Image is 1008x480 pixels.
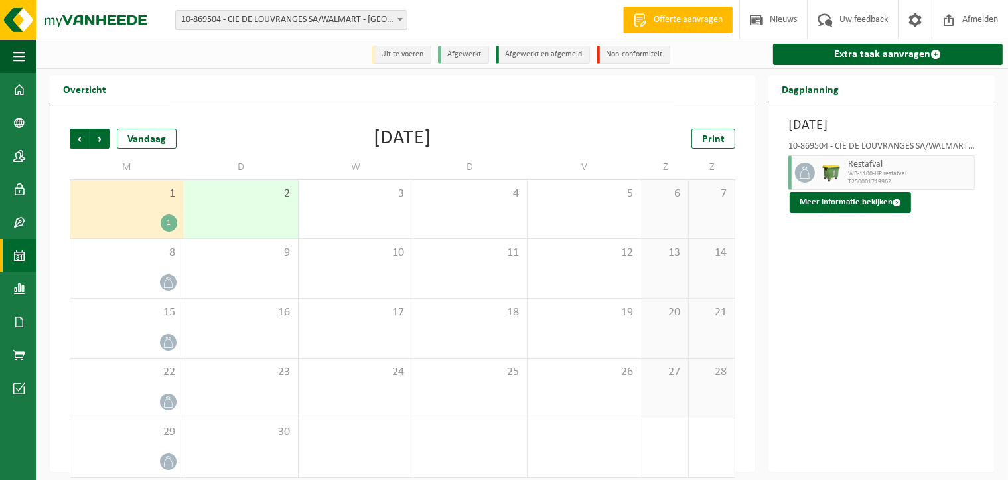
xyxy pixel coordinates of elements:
span: 9 [191,246,292,260]
span: 10 [305,246,406,260]
span: 5 [534,187,635,201]
li: Afgewerkt [438,46,489,64]
span: 20 [649,305,682,320]
h2: Dagplanning [768,76,852,102]
h3: [DATE] [788,116,975,135]
span: 26 [534,365,635,380]
span: 7 [695,187,728,201]
span: Volgende [90,129,110,149]
a: Offerte aanvragen [623,7,733,33]
td: W [299,155,413,179]
span: Restafval [848,159,971,170]
span: 8 [77,246,177,260]
span: 29 [77,425,177,440]
span: T250001719962 [848,178,971,186]
span: 4 [420,187,521,201]
td: D [413,155,528,179]
span: Print [702,134,725,145]
span: 17 [305,305,406,320]
span: 22 [77,365,177,380]
span: 13 [649,246,682,260]
span: 25 [420,365,521,380]
td: D [184,155,299,179]
span: 12 [534,246,635,260]
span: 15 [77,305,177,320]
span: Vorige [70,129,90,149]
td: V [528,155,642,179]
span: 16 [191,305,292,320]
span: 14 [695,246,728,260]
img: WB-1100-HPE-GN-51 [822,163,841,183]
div: [DATE] [374,129,431,149]
span: 30 [191,425,292,440]
a: Extra taak aanvragen [773,44,1003,65]
span: Offerte aanvragen [650,13,726,27]
span: 28 [695,365,728,380]
li: Uit te voeren [372,46,431,64]
span: 10-869504 - CIE DE LOUVRANGES SA/WALMART - AALST [175,10,407,30]
span: 2 [191,187,292,201]
span: 3 [305,187,406,201]
td: Z [642,155,689,179]
span: 6 [649,187,682,201]
a: Print [691,129,735,149]
span: 27 [649,365,682,380]
li: Afgewerkt en afgemeld [496,46,590,64]
li: Non-conformiteit [597,46,670,64]
span: 11 [420,246,521,260]
td: Z [689,155,735,179]
button: Meer informatie bekijken [790,192,911,213]
span: 24 [305,365,406,380]
span: WB-1100-HP restafval [848,170,971,178]
span: 23 [191,365,292,380]
span: 10-869504 - CIE DE LOUVRANGES SA/WALMART - AALST [176,11,407,29]
span: 18 [420,305,521,320]
span: 21 [695,305,728,320]
h2: Overzicht [50,76,119,102]
div: 1 [161,214,177,232]
td: M [70,155,184,179]
div: Vandaag [117,129,177,149]
div: 10-869504 - CIE DE LOUVRANGES SA/WALMART - [GEOGRAPHIC_DATA] [788,142,975,155]
span: 1 [77,187,177,201]
span: 19 [534,305,635,320]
